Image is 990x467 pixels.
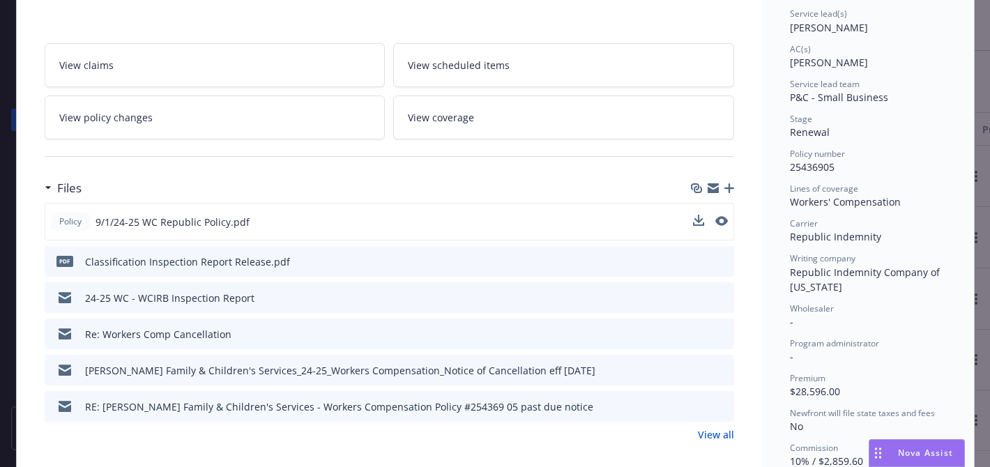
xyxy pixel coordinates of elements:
div: Drag to move [869,440,887,466]
span: View coverage [408,110,474,125]
span: Program administrator [790,337,879,349]
button: preview file [716,327,729,342]
span: Commission [790,442,838,454]
span: pdf [56,256,73,266]
span: View scheduled items [408,58,510,72]
span: Carrier [790,217,818,229]
button: preview file [716,399,729,414]
h3: Files [57,179,82,197]
span: Republic Indemnity [790,230,881,243]
button: download file [693,215,704,229]
span: $28,596.00 [790,385,840,398]
button: preview file [715,216,728,226]
span: Nova Assist [898,447,953,459]
div: 24-25 WC - WCIRB Inspection Report [85,291,254,305]
span: Policy number [790,148,845,160]
a: View policy changes [45,95,386,139]
div: Classification Inspection Report Release.pdf [85,254,290,269]
div: Re: Workers Comp Cancellation [85,327,231,342]
span: [PERSON_NAME] [790,21,868,34]
span: View claims [59,58,114,72]
span: Wholesaler [790,303,834,314]
button: preview file [716,363,729,378]
button: download file [694,327,705,342]
span: Policy [56,215,84,228]
button: download file [694,291,705,305]
a: View scheduled items [393,43,734,87]
button: preview file [716,291,729,305]
span: Lines of coverage [790,183,858,194]
a: View claims [45,43,386,87]
a: View coverage [393,95,734,139]
span: AC(s) [790,43,811,55]
span: Newfront will file state taxes and fees [790,407,935,419]
span: View policy changes [59,110,153,125]
span: Republic Indemnity Company of [US_STATE] [790,266,943,293]
div: RE: [PERSON_NAME] Family & Children's Services - Workers Compensation Policy #254369 05 past due ... [85,399,593,414]
button: download file [694,399,705,414]
span: P&C - Small Business [790,91,888,104]
button: download file [693,215,704,226]
span: 9/1/24-25 WC Republic Policy.pdf [96,215,250,229]
span: Writing company [790,252,855,264]
button: download file [694,254,705,269]
div: Files [45,179,82,197]
button: Nova Assist [869,439,965,467]
a: View all [698,427,734,442]
button: preview file [716,254,729,269]
span: Service lead team [790,78,860,90]
span: Premium [790,372,825,384]
span: [PERSON_NAME] [790,56,868,69]
div: [PERSON_NAME] Family & Children's Services_24-25_Workers Compensation_Notice of Cancellation eff ... [85,363,595,378]
span: No [790,420,803,433]
span: - [790,350,793,363]
button: download file [694,363,705,378]
span: - [790,315,793,328]
span: Renewal [790,125,830,139]
span: Stage [790,113,812,125]
span: Service lead(s) [790,8,847,20]
span: Workers' Compensation [790,195,901,208]
span: 25436905 [790,160,835,174]
button: preview file [715,215,728,229]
